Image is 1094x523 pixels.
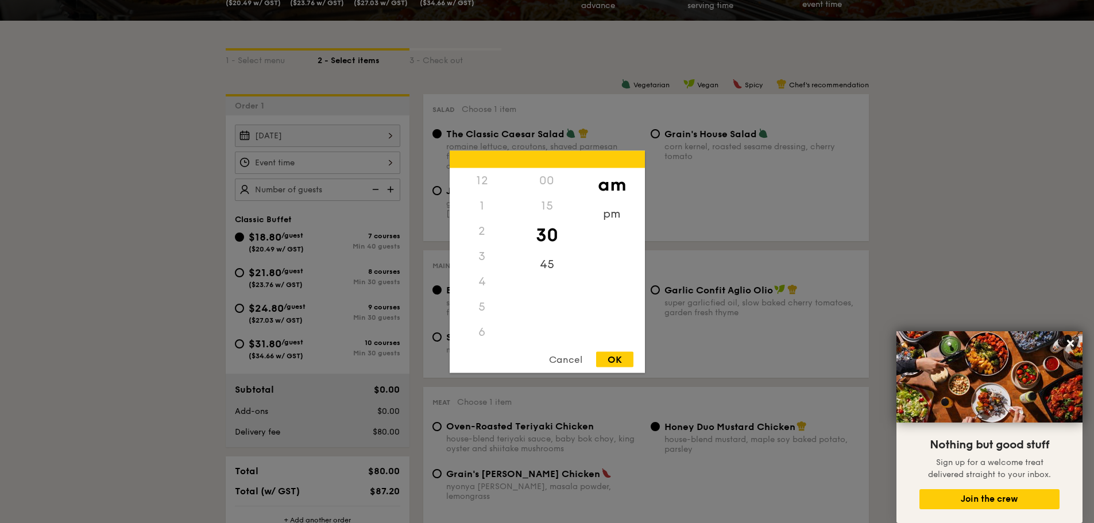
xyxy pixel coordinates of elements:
[450,319,515,344] div: 6
[515,168,579,193] div: 00
[450,269,515,294] div: 4
[538,351,594,367] div: Cancel
[896,331,1083,423] img: DSC07876-Edit02-Large.jpeg
[450,243,515,269] div: 3
[1061,334,1080,352] button: Close
[579,201,644,226] div: pm
[579,168,644,201] div: am
[450,193,515,218] div: 1
[450,168,515,193] div: 12
[450,294,515,319] div: 5
[515,251,579,277] div: 45
[515,193,579,218] div: 15
[450,218,515,243] div: 2
[930,438,1049,452] span: Nothing but good stuff
[928,458,1051,479] span: Sign up for a welcome treat delivered straight to your inbox.
[515,218,579,251] div: 30
[919,489,1060,509] button: Join the crew
[596,351,633,367] div: OK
